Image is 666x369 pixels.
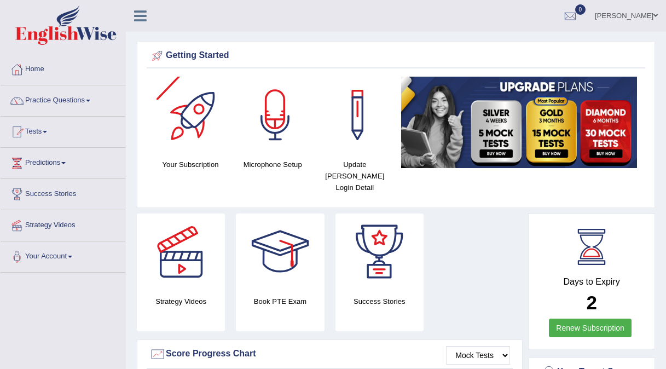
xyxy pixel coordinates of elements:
[1,54,125,82] a: Home
[149,48,642,64] div: Getting Started
[549,319,632,337] a: Renew Subscription
[335,296,424,307] h4: Success Stories
[137,296,225,307] h4: Strategy Videos
[401,77,637,168] img: small5.jpg
[575,4,586,15] span: 0
[586,292,596,313] b: 2
[236,296,324,307] h4: Book PTE Exam
[237,159,308,170] h4: Microphone Setup
[1,117,125,144] a: Tests
[155,159,226,170] h4: Your Subscription
[1,148,125,175] a: Predictions
[541,277,642,287] h4: Days to Expiry
[1,179,125,206] a: Success Stories
[319,159,390,193] h4: Update [PERSON_NAME] Login Detail
[149,346,510,362] div: Score Progress Chart
[1,241,125,269] a: Your Account
[1,85,125,113] a: Practice Questions
[1,210,125,238] a: Strategy Videos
